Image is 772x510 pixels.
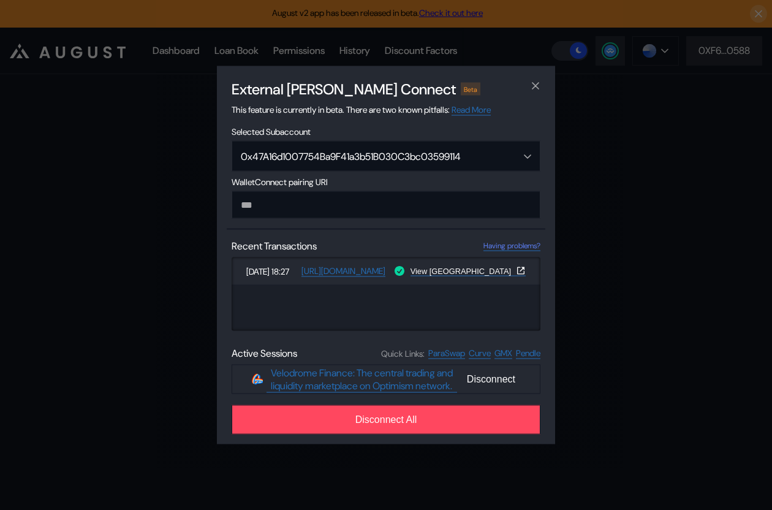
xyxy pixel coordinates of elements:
[232,365,540,394] button: Velodrome Finance: The central trading and liquidity marketplace on Optimism network.Velodrome Fi...
[462,369,520,390] span: Disconnect
[232,240,317,253] span: Recent Transactions
[526,76,545,96] button: close modal
[469,348,491,359] a: Curve
[246,265,297,276] span: [DATE] 18:27
[232,80,456,99] h2: External [PERSON_NAME] Connect
[381,348,425,359] span: Quick Links:
[232,405,540,435] button: Disconnect All
[355,414,417,425] span: Disconnect All
[301,265,385,277] a: [URL][DOMAIN_NAME]
[411,266,526,276] button: View [GEOGRAPHIC_DATA]
[461,83,480,95] div: Beta
[232,126,540,137] span: Selected Subaccount
[232,347,297,360] span: Active Sessions
[232,141,540,172] button: Open menu
[241,150,499,162] div: 0x47A16d1007754Ba9F41a3b51B030C3bc03599114
[428,348,465,359] a: ParaSwap
[232,177,540,188] span: WalletConnect pairing URI
[252,374,263,385] img: Velodrome Finance: The central trading and liquidity marketplace on Optimism network.
[516,348,540,359] a: Pendle
[232,104,491,115] span: This feature is currently in beta. There are two known pitfalls:
[452,104,491,116] a: Read More
[494,348,512,359] a: GMX
[267,366,457,392] a: Velodrome Finance: The central trading and liquidity marketplace on Optimism network.
[483,241,540,251] a: Having problems?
